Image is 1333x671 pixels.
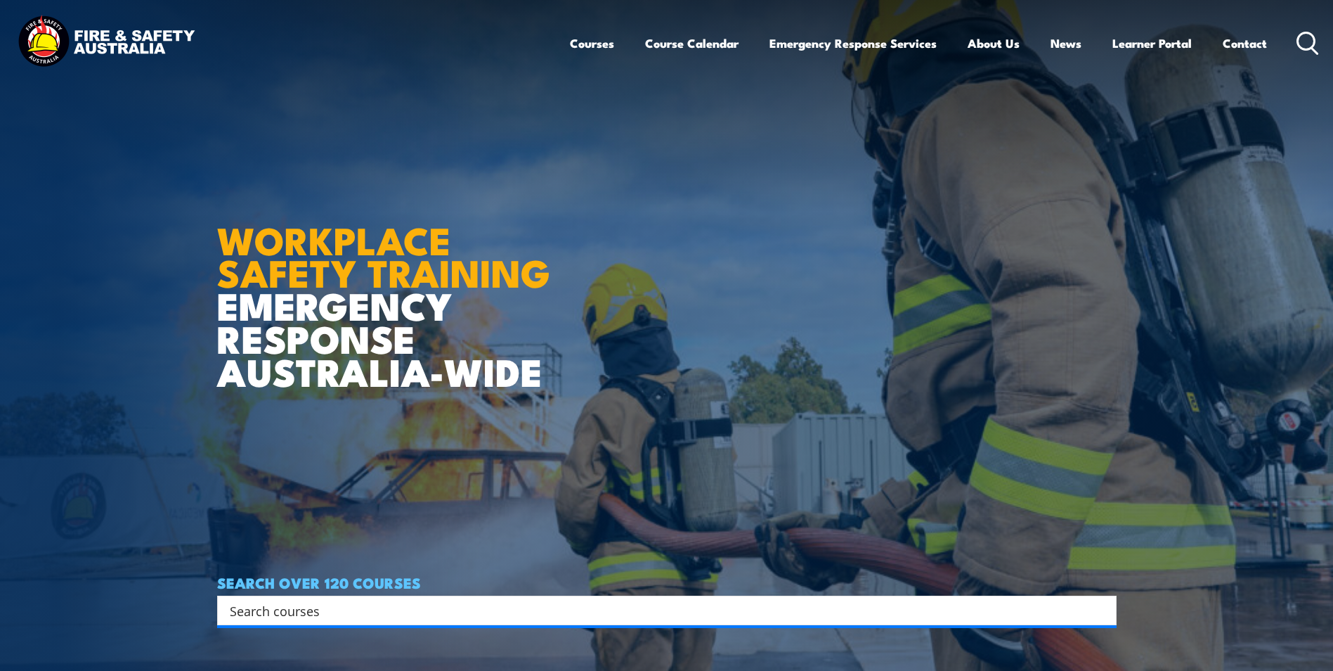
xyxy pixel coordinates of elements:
a: Learner Portal [1112,25,1192,62]
a: Course Calendar [645,25,739,62]
h1: EMERGENCY RESPONSE AUSTRALIA-WIDE [217,188,561,388]
form: Search form [233,601,1088,620]
h4: SEARCH OVER 120 COURSES [217,575,1117,590]
a: Courses [570,25,614,62]
input: Search input [230,600,1086,621]
strong: WORKPLACE SAFETY TRAINING [217,210,550,301]
a: News [1051,25,1081,62]
a: About Us [968,25,1020,62]
a: Emergency Response Services [769,25,937,62]
a: Contact [1223,25,1267,62]
button: Search magnifier button [1092,601,1112,620]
